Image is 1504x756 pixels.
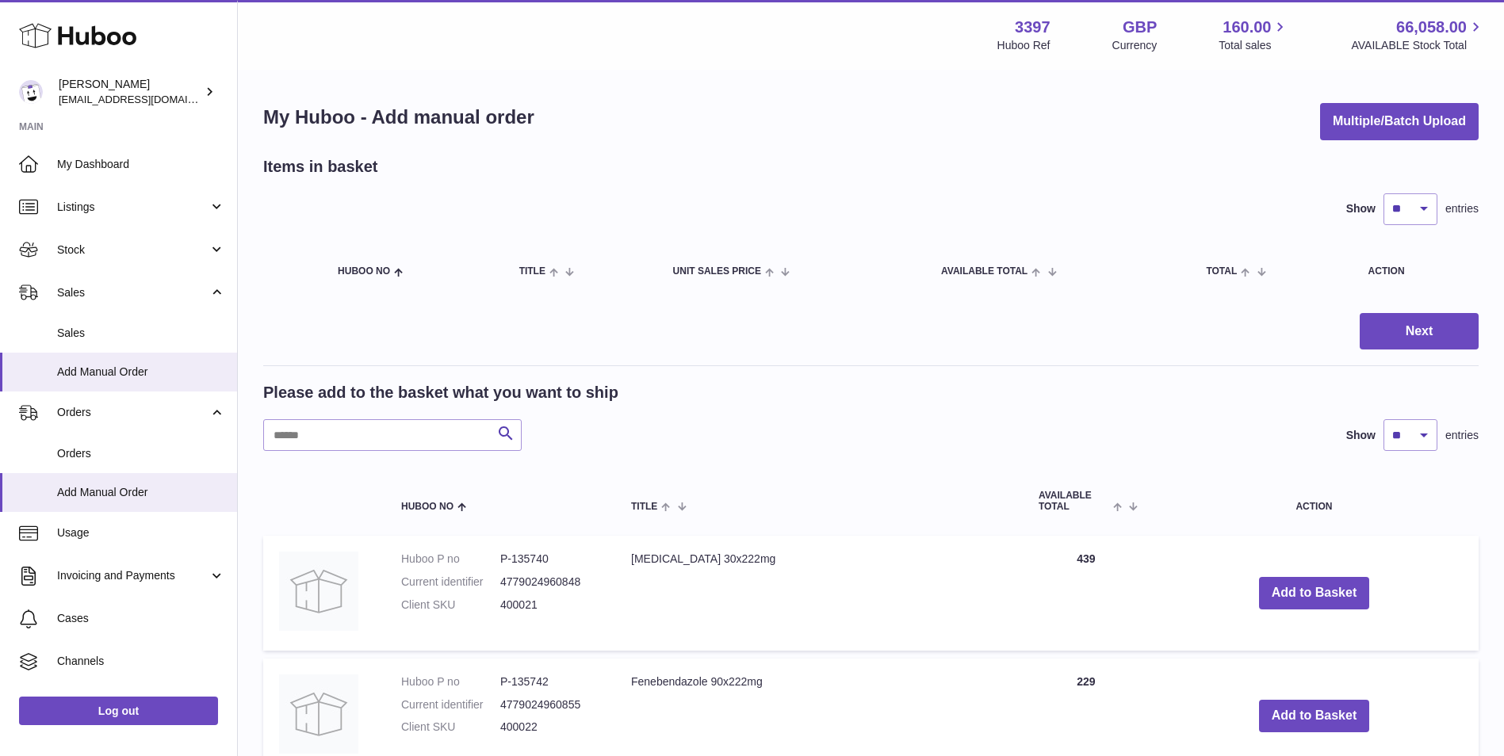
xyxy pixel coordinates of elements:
[1346,201,1376,216] label: Show
[59,77,201,107] div: [PERSON_NAME]
[500,697,599,712] dd: 4779024960855
[401,575,500,590] dt: Current identifier
[500,598,599,613] dd: 400021
[1123,17,1157,38] strong: GBP
[1351,38,1485,53] span: AVAILABLE Stock Total
[57,200,209,215] span: Listings
[401,502,453,512] span: Huboo no
[1219,38,1289,53] span: Total sales
[19,697,218,725] a: Log out
[57,525,225,540] span: Usage
[57,242,209,258] span: Stock
[1320,103,1479,140] button: Multiple/Batch Upload
[941,266,1028,277] span: AVAILABLE Total
[1015,17,1051,38] strong: 3397
[57,611,225,626] span: Cases
[279,552,358,631] img: Fenbendazole 30x222mg
[615,536,1023,651] td: [MEDICAL_DATA] 30x222mg
[631,502,657,512] span: Title
[1223,17,1271,38] span: 160.00
[1351,17,1485,53] a: 66,058.00 AVAILABLE Stock Total
[1346,428,1376,443] label: Show
[500,552,599,567] dd: P-135740
[1023,536,1150,651] td: 439
[263,382,618,403] h2: Please add to the basket what you want to ship
[57,365,225,380] span: Add Manual Order
[997,38,1051,53] div: Huboo Ref
[19,80,43,104] img: sales@canchema.com
[401,552,500,567] dt: Huboo P no
[500,720,599,735] dd: 400022
[401,674,500,689] dt: Huboo P no
[1368,266,1463,277] div: Action
[519,266,545,277] span: Title
[1259,577,1370,609] button: Add to Basket
[1360,313,1479,350] button: Next
[500,575,599,590] dd: 4779024960848
[57,654,225,669] span: Channels
[1396,17,1467,38] span: 66,058.00
[57,285,209,300] span: Sales
[401,720,500,735] dt: Client SKU
[500,674,599,689] dd: P-135742
[1206,266,1237,277] span: Total
[263,156,378,178] h2: Items in basket
[279,674,358,754] img: Fenebendazole 90x222mg
[401,697,500,712] dt: Current identifier
[1150,475,1479,527] th: Action
[59,93,233,105] span: [EMAIL_ADDRESS][DOMAIN_NAME]
[57,568,209,583] span: Invoicing and Payments
[673,266,761,277] span: Unit Sales Price
[1445,201,1479,216] span: entries
[57,405,209,420] span: Orders
[1445,428,1479,443] span: entries
[57,157,225,172] span: My Dashboard
[263,105,534,130] h1: My Huboo - Add manual order
[401,598,500,613] dt: Client SKU
[1259,700,1370,732] button: Add to Basket
[57,326,225,341] span: Sales
[57,446,225,461] span: Orders
[1039,491,1109,511] span: AVAILABLE Total
[1219,17,1289,53] a: 160.00 Total sales
[1112,38,1158,53] div: Currency
[338,266,390,277] span: Huboo no
[57,485,225,500] span: Add Manual Order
